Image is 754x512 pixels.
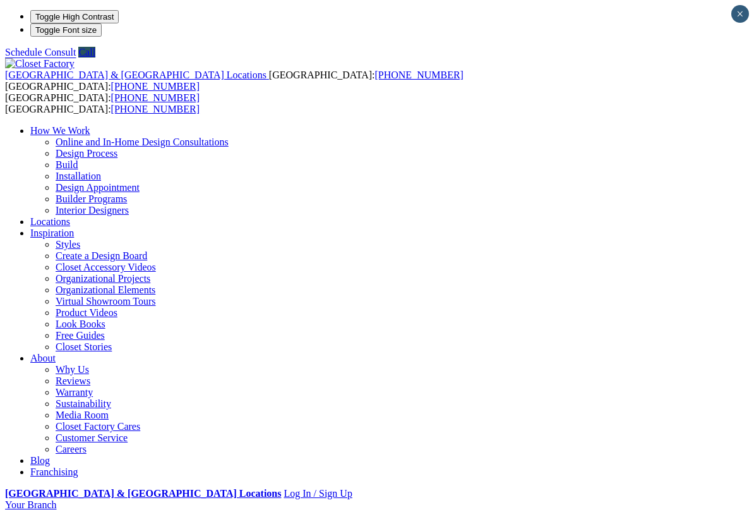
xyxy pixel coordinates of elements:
a: [PHONE_NUMBER] [111,92,200,103]
a: Organizational Elements [56,284,155,295]
a: Design Process [56,148,117,159]
a: Closet Factory Cares [56,421,140,432]
a: Closet Stories [56,341,112,352]
a: Careers [56,444,87,454]
a: [GEOGRAPHIC_DATA] & [GEOGRAPHIC_DATA] Locations [5,488,281,499]
a: Design Appointment [56,182,140,193]
span: [GEOGRAPHIC_DATA]: [GEOGRAPHIC_DATA]: [5,70,464,92]
a: Call [78,47,95,58]
span: Toggle High Contrast [35,12,114,21]
a: Locations [30,216,70,227]
a: Customer Service [56,432,128,443]
a: Schedule Consult [5,47,76,58]
a: Interior Designers [56,205,129,216]
a: Sustainability [56,398,111,409]
a: Build [56,159,78,170]
span: [GEOGRAPHIC_DATA] & [GEOGRAPHIC_DATA] Locations [5,70,266,80]
a: [PHONE_NUMBER] [111,81,200,92]
a: Log In / Sign Up [284,488,352,499]
a: Product Videos [56,307,117,318]
a: [GEOGRAPHIC_DATA] & [GEOGRAPHIC_DATA] Locations [5,70,269,80]
button: Close [731,5,749,23]
a: About [30,353,56,363]
img: Closet Factory [5,58,75,70]
span: Toggle Font size [35,25,97,35]
a: Your Branch [5,499,56,510]
button: Toggle High Contrast [30,10,119,23]
a: How We Work [30,125,90,136]
a: Franchising [30,466,78,477]
a: Organizational Projects [56,273,150,284]
a: Builder Programs [56,193,127,204]
a: [PHONE_NUMBER] [111,104,200,114]
a: Installation [56,171,101,181]
a: Media Room [56,410,109,420]
a: [PHONE_NUMBER] [374,70,463,80]
a: Styles [56,239,80,250]
span: [GEOGRAPHIC_DATA]: [GEOGRAPHIC_DATA]: [5,92,200,114]
a: Reviews [56,375,90,386]
button: Toggle Font size [30,23,102,37]
a: Free Guides [56,330,105,341]
a: Look Books [56,319,105,329]
a: Closet Accessory Videos [56,262,156,272]
a: Why Us [56,364,89,375]
a: Create a Design Board [56,250,147,261]
a: Warranty [56,387,93,398]
a: Online and In-Home Design Consultations [56,137,229,147]
a: Blog [30,455,50,466]
a: Virtual Showroom Tours [56,296,156,307]
a: Inspiration [30,228,74,238]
